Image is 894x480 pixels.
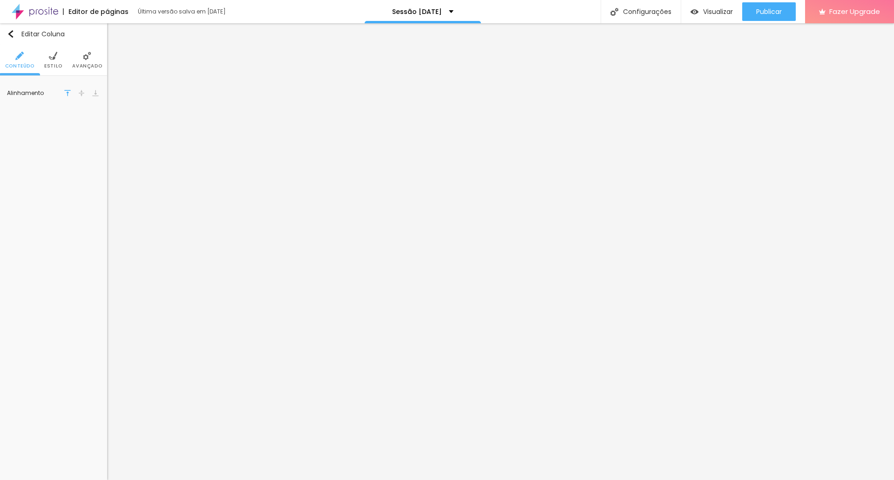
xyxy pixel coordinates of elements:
img: view-1.svg [691,8,698,16]
div: Alinhamento [7,90,63,96]
img: Icone [49,52,57,60]
iframe: Editor [107,23,894,480]
div: Editar Coluna [7,30,65,38]
img: Icone [610,8,618,16]
span: Avançado [72,64,102,68]
span: Fazer Upgrade [829,7,880,15]
button: Visualizar [681,2,742,21]
div: Editor de páginas [63,8,129,15]
img: move-up-1.svg [64,90,71,96]
img: Icone [15,52,24,60]
span: Conteúdo [5,64,34,68]
span: Estilo [44,64,62,68]
span: Publicar [756,8,782,15]
img: Icone [83,52,91,60]
p: Sessão [DATE] [392,8,442,15]
span: Visualizar [703,8,733,15]
img: move-down-1.svg [92,90,99,96]
img: Icone [7,30,14,38]
button: Publicar [742,2,796,21]
img: shrink-vertical-1.svg [78,90,85,96]
div: Última versão salva em [DATE] [138,9,245,14]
